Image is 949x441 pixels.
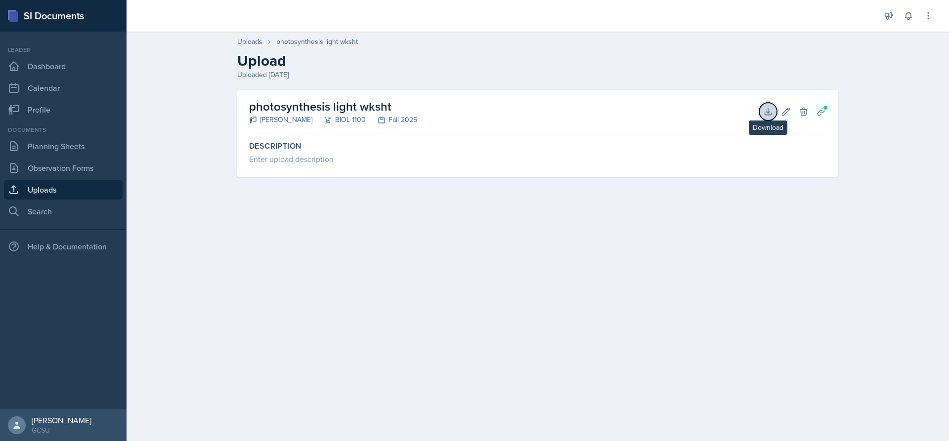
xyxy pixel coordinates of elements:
h2: photosynthesis light wksht [249,98,417,116]
div: Uploaded [DATE] [237,70,838,80]
a: Calendar [4,78,123,98]
div: Documents [4,125,123,134]
div: GCSU [32,425,91,435]
div: photosynthesis light wksht [276,37,358,47]
h2: Upload [237,52,838,70]
div: [PERSON_NAME] [32,415,91,425]
div: Enter upload description [249,153,826,165]
button: Download [759,103,777,120]
a: Planning Sheets [4,136,123,156]
div: [PERSON_NAME] [249,115,312,125]
label: Description [249,141,826,151]
div: Help & Documentation [4,237,123,256]
div: BIOL 1100 [312,115,366,125]
a: Uploads [237,37,262,47]
div: Leader [4,45,123,54]
a: Profile [4,100,123,120]
div: Fall 2025 [366,115,417,125]
a: Dashboard [4,56,123,76]
a: Observation Forms [4,158,123,178]
a: Search [4,201,123,221]
a: Uploads [4,180,123,200]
